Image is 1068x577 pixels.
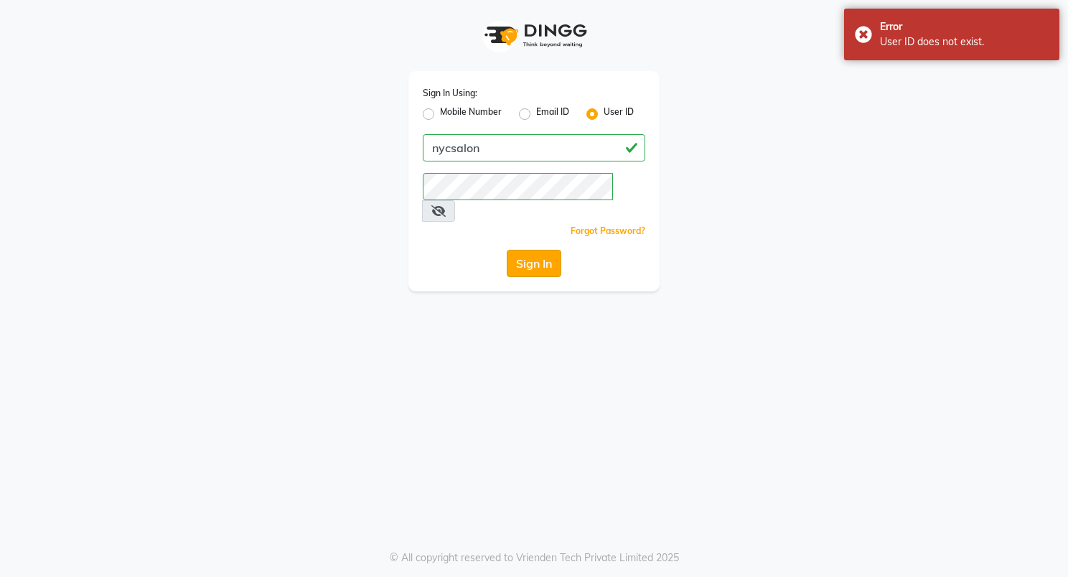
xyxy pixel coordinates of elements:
label: User ID [604,105,634,123]
div: User ID does not exist. [880,34,1049,50]
input: Username [423,134,645,161]
button: Sign In [507,250,561,277]
input: Username [423,173,613,200]
div: Error [880,19,1049,34]
a: Forgot Password? [571,225,645,236]
img: logo1.svg [477,14,591,57]
label: Mobile Number [440,105,502,123]
label: Email ID [536,105,569,123]
label: Sign In Using: [423,87,477,100]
